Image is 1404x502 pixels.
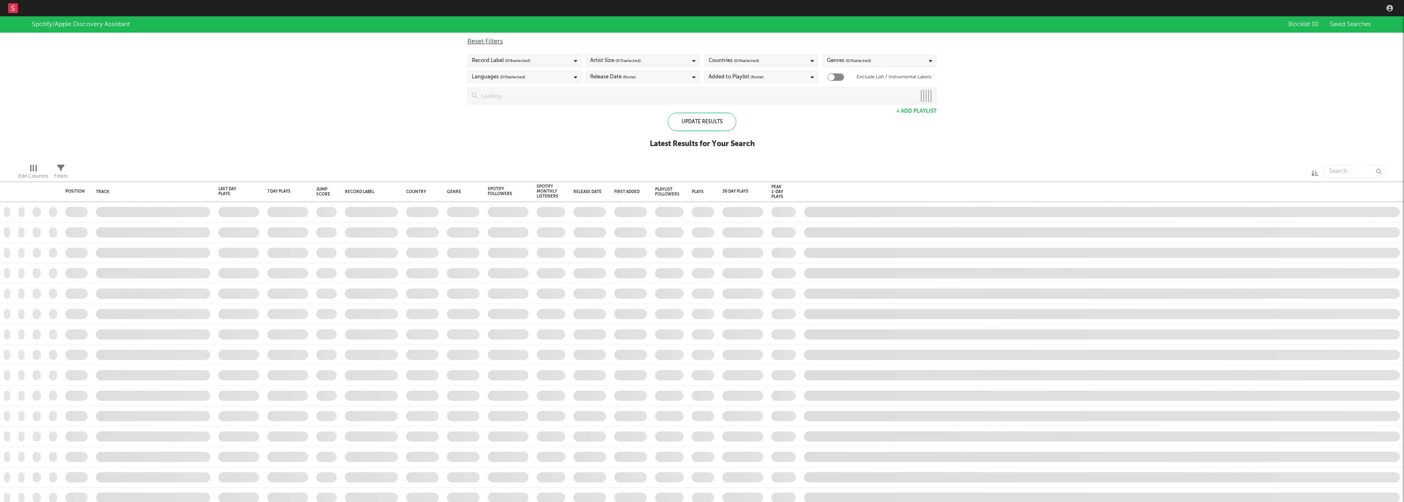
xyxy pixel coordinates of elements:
[488,187,516,196] div: Spotify Followers
[615,56,641,66] span: ( 0 / 5 selected)
[447,189,475,194] div: Genre
[472,72,525,82] div: Languages
[218,187,247,196] div: Last Day Plays
[709,56,759,66] div: Countries
[650,139,755,149] div: Latest Results for Your Search
[1330,22,1372,27] span: Saved Searches
[1312,22,1319,27] span: ( 0 )
[18,171,48,181] div: Edit Columns
[18,161,48,185] div: Edit Columns
[406,189,435,194] div: Country
[614,189,643,194] div: First Added
[65,189,85,194] div: Position
[467,37,937,47] div: Reset Filters
[537,184,558,199] div: Spotify Monthly Listeners
[54,171,67,181] div: Filters
[846,56,871,66] span: ( 0 / 0 selected)
[709,72,764,82] div: Added to Playlist
[590,72,636,82] div: Release Date
[751,72,764,82] span: (None)
[345,189,394,194] div: Record Label
[734,56,759,66] span: ( 0 / 0 selected)
[655,187,680,197] div: Playlist Followers
[857,72,931,82] label: Exclude Lofi / Instrumental Labels
[722,189,751,194] div: 30 Day Plays
[316,187,330,197] div: Jump Score
[771,184,784,199] div: Peak 1-Day Plays
[96,189,206,194] div: Track
[472,56,530,66] div: Record Label
[827,56,871,66] div: Genres
[477,88,916,104] input: Loading...
[32,20,130,29] div: Spotify/Apple Discovery Assistant
[573,189,602,194] div: Release Date
[1327,21,1372,28] button: Saved Searches
[668,113,736,131] div: Update Results
[505,56,530,66] span: ( 0 / 6 selected)
[54,161,67,185] div: Filters
[1288,22,1319,27] span: Blocklist
[692,189,704,194] div: Plays
[896,109,937,114] button: + Add Playlist
[267,189,296,194] div: 7 Day Plays
[500,72,525,82] span: ( 0 / 0 selected)
[1324,165,1386,178] input: Search...
[623,72,636,82] span: (None)
[590,56,641,66] div: Artist Size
